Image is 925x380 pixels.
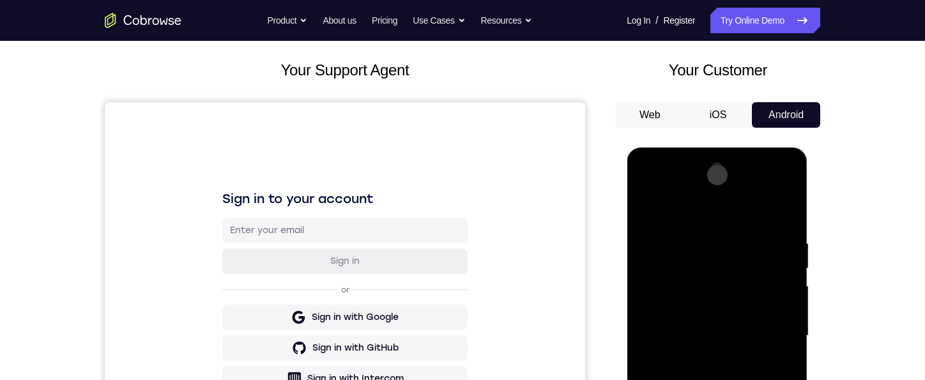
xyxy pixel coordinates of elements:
[234,183,247,193] p: or
[105,59,585,82] h2: Your Support Agent
[616,59,820,82] h2: Your Customer
[323,8,356,33] a: About us
[627,8,650,33] a: Log In
[118,264,363,289] button: Sign in with Intercom
[118,146,363,172] button: Sign in
[118,202,363,228] button: Sign in with Google
[664,8,695,33] a: Register
[268,8,308,33] button: Product
[752,102,820,128] button: Android
[216,331,307,340] a: Create a new account
[125,122,355,135] input: Enter your email
[413,8,465,33] button: Use Cases
[207,209,294,222] div: Sign in with Google
[105,13,181,28] a: Go to the home page
[203,270,299,283] div: Sign in with Intercom
[118,330,363,340] p: Don't have an account?
[710,8,820,33] a: Try Online Demo
[204,301,298,314] div: Sign in with Zendesk
[118,294,363,320] button: Sign in with Zendesk
[481,8,533,33] button: Resources
[684,102,753,128] button: iOS
[616,102,684,128] button: Web
[118,233,363,259] button: Sign in with GitHub
[208,239,294,252] div: Sign in with GitHub
[372,8,397,33] a: Pricing
[655,13,658,28] span: /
